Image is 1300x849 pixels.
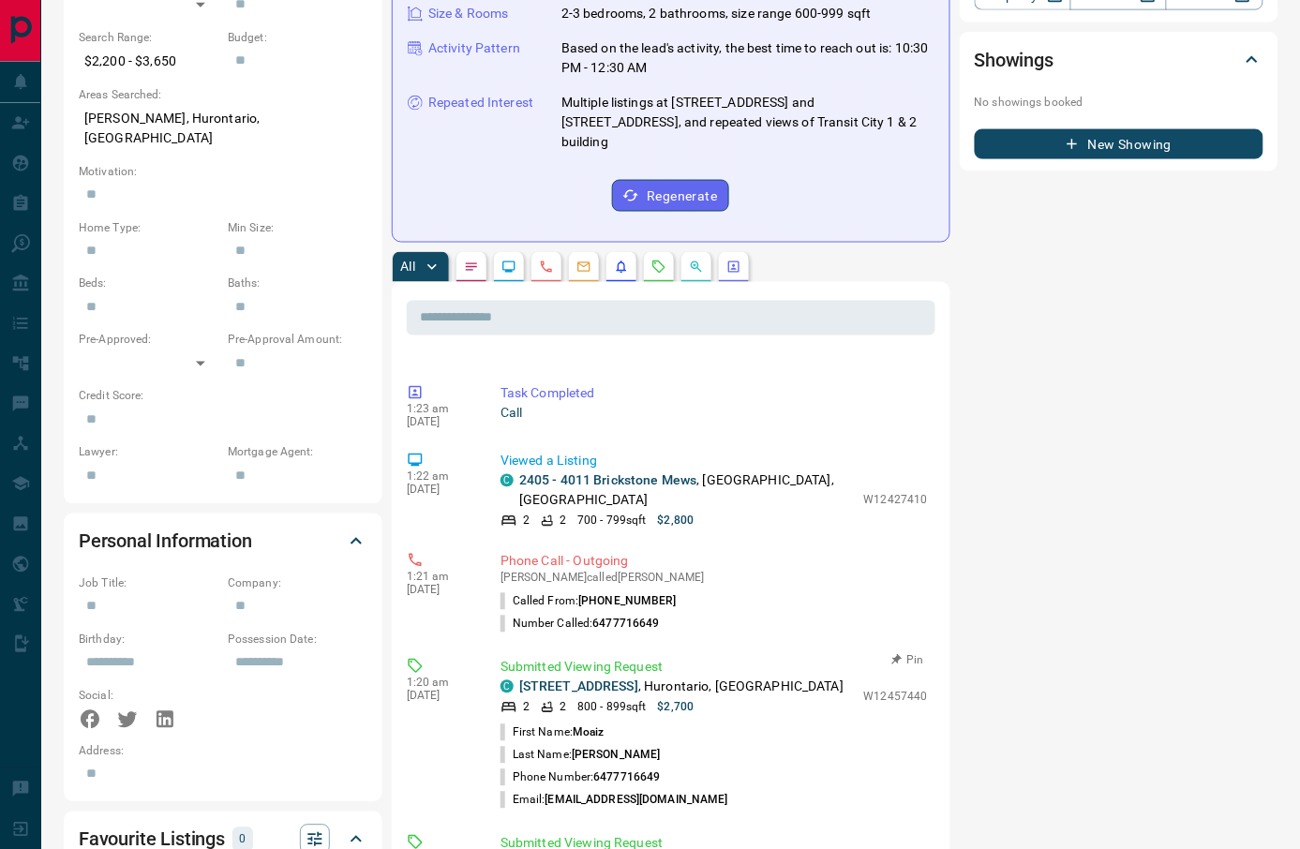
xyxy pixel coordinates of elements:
p: Pre-Approved: [79,332,218,349]
p: , [GEOGRAPHIC_DATA], [GEOGRAPHIC_DATA] [519,471,855,511]
p: Last Name: [501,747,661,764]
p: Number Called: [501,616,660,633]
span: 6477716649 [593,771,660,784]
p: , Hurontario, [GEOGRAPHIC_DATA] [519,678,844,697]
p: Areas Searched: [79,86,367,103]
p: 2 [560,699,566,716]
p: W12457440 [864,689,928,706]
div: Personal Information [79,519,367,564]
p: 1:20 am [407,677,472,690]
svg: Listing Alerts [614,260,629,275]
span: [EMAIL_ADDRESS][DOMAIN_NAME] [545,794,728,807]
span: Moaiz [573,726,605,739]
span: [PERSON_NAME] [572,749,660,762]
p: All [400,261,415,274]
p: Submitted Viewing Request [501,658,928,678]
button: New Showing [975,129,1263,159]
p: Repeated Interest [428,93,533,112]
button: Regenerate [612,180,729,212]
p: Beds: [79,276,218,292]
p: Budget: [228,29,367,46]
p: 1:23 am [407,403,472,416]
p: Task Completed [501,384,928,404]
p: Pre-Approval Amount: [228,332,367,349]
p: [DATE] [407,484,472,497]
p: Company: [228,575,367,592]
p: Called From: [501,593,677,610]
p: No showings booked [975,94,1263,111]
span: 6477716649 [593,618,660,631]
p: [PERSON_NAME], Hurontario, [GEOGRAPHIC_DATA] [79,103,367,154]
p: First Name: [501,724,605,741]
svg: Notes [464,260,479,275]
p: Credit Score: [79,388,367,405]
p: Activity Pattern [428,38,520,58]
p: Call [501,404,928,424]
p: 2 [560,513,566,529]
p: W12427410 [864,492,928,509]
svg: Emails [576,260,591,275]
p: [PERSON_NAME] called [PERSON_NAME] [501,572,928,585]
p: 700 - 799 sqft [577,513,646,529]
span: [PHONE_NUMBER] [578,595,677,608]
h2: Personal Information [79,527,252,557]
p: [DATE] [407,416,472,429]
svg: Requests [651,260,666,275]
p: Lawyer: [79,444,218,461]
p: Search Range: [79,29,218,46]
p: [DATE] [407,690,472,703]
div: condos.ca [501,474,514,487]
div: Showings [975,37,1263,82]
a: [STREET_ADDRESS] [519,679,638,694]
p: 2-3 bedrooms, 2 bathrooms, size range 600-999 sqft [561,4,872,23]
p: Viewed a Listing [501,452,928,471]
p: Based on the lead's activity, the best time to reach out is: 10:30 PM - 12:30 AM [561,38,934,78]
p: 800 - 899 sqft [577,699,646,716]
p: Multiple listings at [STREET_ADDRESS] and [STREET_ADDRESS], and repeated views of Transit City 1 ... [561,93,934,152]
svg: Opportunities [689,260,704,275]
p: $2,200 - $3,650 [79,46,218,77]
p: 2 [523,699,530,716]
p: 2 [523,513,530,529]
div: condos.ca [501,680,514,693]
p: 1:22 am [407,470,472,484]
svg: Agent Actions [726,260,741,275]
p: [DATE] [407,584,472,597]
p: $2,700 [658,699,695,716]
a: 2405 - 4011 Brickstone Mews [519,473,697,488]
h2: Showings [975,45,1054,75]
p: Motivation: [79,163,367,180]
p: Email: [501,792,728,809]
p: Home Type: [79,219,218,236]
p: Address: [79,743,367,760]
p: Social: [79,688,218,705]
p: Size & Rooms [428,4,509,23]
p: Possession Date: [228,632,367,648]
svg: Calls [539,260,554,275]
svg: Lead Browsing Activity [501,260,516,275]
p: Baths: [228,276,367,292]
p: Min Size: [228,219,367,236]
p: Phone Number: [501,769,661,786]
p: 1:21 am [407,571,472,584]
button: Pin [881,652,935,669]
p: $2,800 [658,513,695,529]
p: Birthday: [79,632,218,648]
p: Phone Call - Outgoing [501,552,928,572]
p: Mortgage Agent: [228,444,367,461]
p: Job Title: [79,575,218,592]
